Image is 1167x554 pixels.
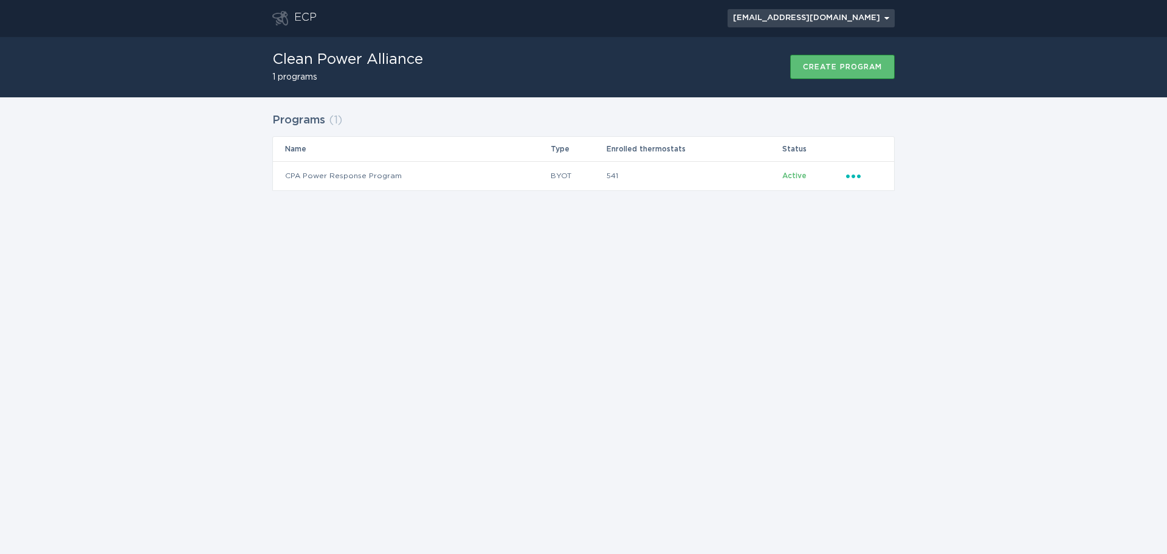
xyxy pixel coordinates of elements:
button: Create program [790,55,895,79]
th: Status [782,137,845,161]
td: BYOT [550,161,606,190]
h2: 1 programs [272,73,423,81]
h1: Clean Power Alliance [272,52,423,67]
div: Create program [803,63,882,71]
span: Active [782,172,807,179]
button: Go to dashboard [272,11,288,26]
th: Type [550,137,606,161]
th: Name [273,137,550,161]
td: CPA Power Response Program [273,161,550,190]
button: Open user account details [728,9,895,27]
th: Enrolled thermostats [606,137,782,161]
tr: Table Headers [273,137,894,161]
h2: Programs [272,109,325,131]
div: Popover menu [846,169,882,182]
div: [EMAIL_ADDRESS][DOMAIN_NAME] [733,15,889,22]
div: Popover menu [728,9,895,27]
div: ECP [294,11,317,26]
td: 541 [606,161,782,190]
tr: fd2e451e0dc94a948c9a569b0b3ccf5d [273,161,894,190]
span: ( 1 ) [329,115,342,126]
